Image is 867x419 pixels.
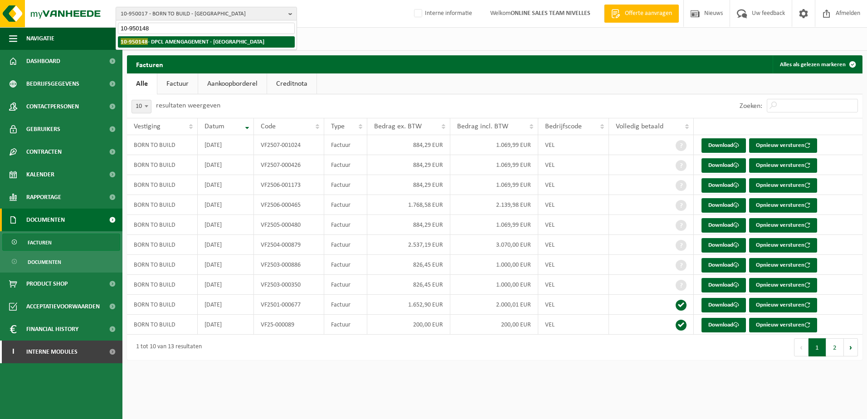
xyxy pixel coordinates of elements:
td: 2.000,01 EUR [450,295,538,315]
a: Download [701,258,746,273]
td: [DATE] [198,155,254,175]
td: VEL [538,255,609,275]
span: Acceptatievoorwaarden [26,295,100,318]
button: 1 [809,338,826,356]
td: VEL [538,315,609,335]
td: 3.070,00 EUR [450,235,538,255]
td: Factuur [324,175,367,195]
td: 1.069,99 EUR [450,135,538,155]
td: 2.537,19 EUR [367,235,451,255]
td: BORN TO BUILD [127,295,198,315]
td: VF2506-001173 [254,175,324,195]
td: Factuur [324,315,367,335]
span: Navigatie [26,27,54,50]
td: Factuur [324,235,367,255]
label: resultaten weergeven [156,102,220,109]
span: Bedrijfscode [545,123,582,130]
span: Bedrag ex. BTW [374,123,422,130]
span: Gebruikers [26,118,60,141]
a: Download [701,138,746,153]
td: 1.069,99 EUR [450,175,538,195]
strong: ONLINE SALES TEAM NIVELLES [511,10,590,17]
button: Alles als gelezen markeren [773,55,862,73]
span: I [9,341,17,363]
td: VF2507-000426 [254,155,324,175]
a: Aankoopborderel [198,73,267,94]
td: VEL [538,195,609,215]
button: Opnieuw versturen [749,258,817,273]
td: 200,00 EUR [450,315,538,335]
td: BORN TO BUILD [127,315,198,335]
span: Facturen [28,234,52,251]
td: [DATE] [198,315,254,335]
a: Download [701,238,746,253]
td: VEL [538,175,609,195]
td: [DATE] [198,195,254,215]
td: VF2506-000465 [254,195,324,215]
span: Code [261,123,276,130]
td: VF2504-000879 [254,235,324,255]
td: VEL [538,215,609,235]
td: 200,00 EUR [367,315,451,335]
button: Opnieuw versturen [749,138,817,153]
span: Vestiging [134,123,161,130]
td: BORN TO BUILD [127,155,198,175]
a: Download [701,178,746,193]
td: [DATE] [198,135,254,155]
td: VEL [538,235,609,255]
a: Facturen [2,234,120,251]
td: Factuur [324,295,367,315]
span: Type [331,123,345,130]
td: BORN TO BUILD [127,195,198,215]
a: Creditnota [267,73,317,94]
span: Documenten [26,209,65,231]
td: VF2503-000886 [254,255,324,275]
td: [DATE] [198,215,254,235]
td: [DATE] [198,295,254,315]
button: Next [844,338,858,356]
span: Volledig betaald [616,123,663,130]
td: Factuur [324,215,367,235]
span: Bedrijfsgegevens [26,73,79,95]
td: BORN TO BUILD [127,215,198,235]
td: [DATE] [198,275,254,295]
td: VEL [538,295,609,315]
a: Download [701,278,746,292]
button: Opnieuw versturen [749,158,817,173]
td: Factuur [324,255,367,275]
span: Bedrag incl. BTW [457,123,508,130]
label: Interne informatie [412,7,472,20]
button: Opnieuw versturen [749,318,817,332]
button: Opnieuw versturen [749,178,817,193]
button: 10-950017 - BORN TO BUILD - [GEOGRAPHIC_DATA] [116,7,297,20]
span: Rapportage [26,186,61,209]
span: Documenten [28,253,61,271]
td: 1.652,90 EUR [367,295,451,315]
button: Opnieuw versturen [749,298,817,312]
td: BORN TO BUILD [127,275,198,295]
a: Download [701,218,746,233]
td: 884,29 EUR [367,155,451,175]
td: BORN TO BUILD [127,255,198,275]
span: 10-950148 [121,38,148,45]
span: Product Shop [26,273,68,295]
span: Datum [205,123,224,130]
a: Documenten [2,253,120,270]
td: [DATE] [198,175,254,195]
td: Factuur [324,195,367,215]
input: Zoeken naar gekoppelde vestigingen [118,23,295,34]
a: Download [701,298,746,312]
button: Opnieuw versturen [749,218,817,233]
td: 1.000,00 EUR [450,255,538,275]
a: Download [701,318,746,332]
td: VF2505-000480 [254,215,324,235]
strong: - DPCL AMENGAGEMENT - [GEOGRAPHIC_DATA] [121,38,264,45]
td: VF25-000089 [254,315,324,335]
a: Factuur [157,73,198,94]
a: Download [701,158,746,173]
td: VF2501-000677 [254,295,324,315]
a: Download [701,198,746,213]
a: Offerte aanvragen [604,5,679,23]
td: 1.000,00 EUR [450,275,538,295]
td: 826,45 EUR [367,255,451,275]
